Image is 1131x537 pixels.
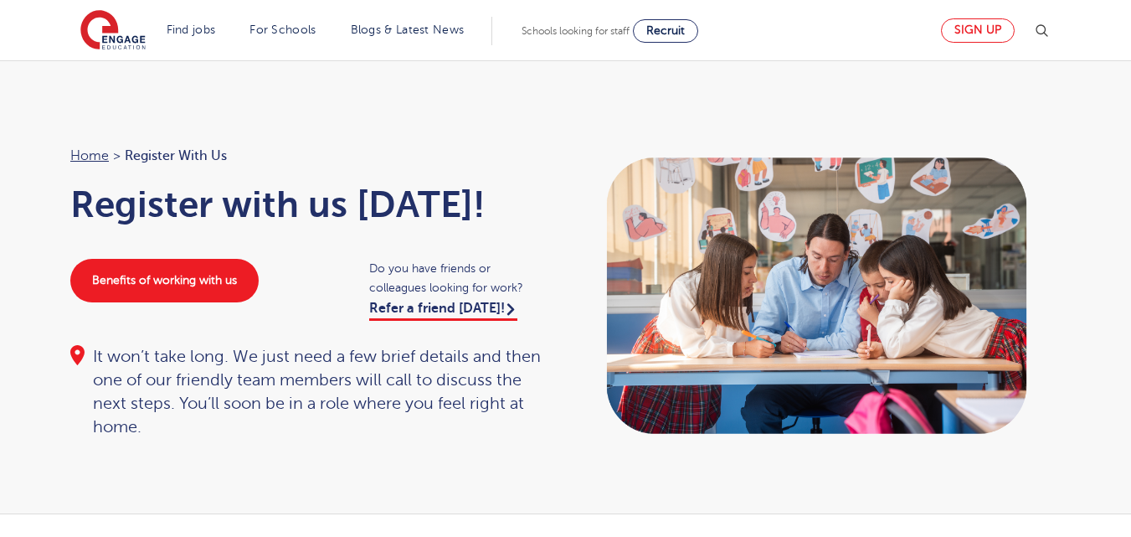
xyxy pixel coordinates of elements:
nav: breadcrumb [70,145,549,167]
span: Do you have friends or colleagues looking for work? [369,259,549,297]
a: Benefits of working with us [70,259,259,302]
a: Refer a friend [DATE]! [369,301,517,321]
span: Register with us [125,145,227,167]
a: Find jobs [167,23,216,36]
img: Engage Education [80,10,146,52]
a: Home [70,148,109,163]
a: Sign up [941,18,1015,43]
span: Recruit [646,24,685,37]
a: Blogs & Latest News [351,23,465,36]
h1: Register with us [DATE]! [70,183,549,225]
div: It won’t take long. We just need a few brief details and then one of our friendly team members wi... [70,345,549,439]
span: > [113,148,121,163]
span: Schools looking for staff [522,25,630,37]
a: For Schools [249,23,316,36]
a: Recruit [633,19,698,43]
